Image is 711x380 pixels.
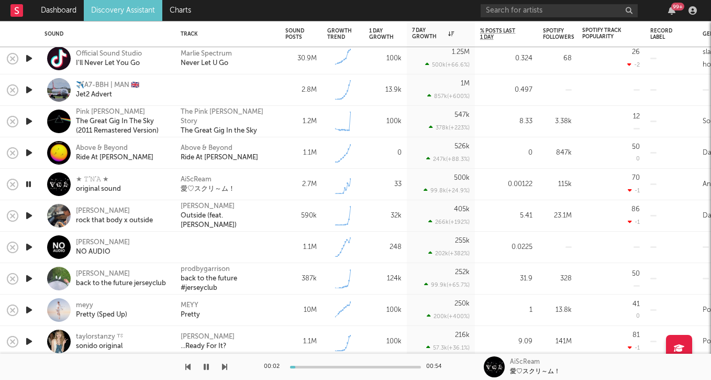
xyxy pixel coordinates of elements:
[543,52,572,65] div: 68
[181,310,200,320] div: Pretty
[76,81,139,100] a: ✈️A7-BBH | MAN 🇬🇧Jet2 Advert
[632,332,640,339] div: 81
[668,6,675,15] button: 99+
[76,49,142,59] div: Official Sound Studio
[76,301,127,320] a: meyyPretty (Sped Up)
[76,238,130,247] div: [PERSON_NAME]
[429,124,470,131] div: 378k ( +223 % )
[285,273,317,285] div: 387k
[76,207,153,225] a: [PERSON_NAME]rock that body x outside
[631,206,640,213] div: 86
[285,28,304,40] div: Sound Posts
[181,184,235,194] div: 愛♡スクリ～ム！
[76,107,168,117] div: Pink [PERSON_NAME]
[76,81,139,90] div: ✈️A7-BBH | MAN 🇬🇧
[628,219,640,225] div: -1
[480,241,532,254] div: 0.0225
[285,335,317,348] div: 1.1M
[454,206,470,213] div: 405k
[628,187,640,194] div: -1
[543,304,572,317] div: 13.8k
[543,273,572,285] div: 328
[461,80,470,87] div: 1M
[76,59,142,68] div: I'll Never Let You Go
[76,301,127,310] div: meyy
[285,115,317,128] div: 1.2M
[76,279,166,288] div: back to the future jerseyclub
[76,153,153,162] div: Ride At [PERSON_NAME]
[181,153,258,162] div: Ride At [PERSON_NAME]
[181,126,257,136] a: The Great Gig In the Sky
[480,115,532,128] div: 8.33
[369,241,402,254] div: 248
[632,49,640,56] div: 26
[285,304,317,317] div: 10M
[480,147,532,159] div: 0
[454,300,470,307] div: 250k
[632,301,640,308] div: 41
[181,211,275,230] a: Outside (feat. [PERSON_NAME])
[426,156,470,162] div: 247k ( +88.3 % )
[76,175,121,194] a: ★ 𝚃’𝙽’𝙰 ★original sound
[412,27,454,40] div: 7 Day Growth
[181,265,230,274] a: prodbygarrison
[454,143,470,150] div: 526k
[369,178,402,191] div: 33
[632,175,640,181] div: 70
[480,273,532,285] div: 31.9
[76,332,124,342] div: taylorstanzy ⸆⸉
[76,247,130,257] div: NO AUDIO
[181,332,235,342] a: [PERSON_NAME]
[181,59,228,68] div: Never Let U Go
[632,144,640,150] div: 50
[76,184,121,194] div: original sound
[76,144,153,162] a: Above & BeyondRide At [PERSON_NAME]
[369,84,402,96] div: 13.9k
[181,274,275,293] a: back to the future #jerseyclub
[181,49,232,59] a: Marlie Spectrum
[480,178,532,191] div: 0.00122
[650,28,676,40] div: Record Label
[543,210,572,222] div: 23.1M
[543,147,572,159] div: 847k
[181,202,235,211] a: [PERSON_NAME]
[285,178,317,191] div: 2.7M
[636,313,640,319] div: 0
[76,269,166,279] div: [PERSON_NAME]
[327,28,353,40] div: Growth Trend
[181,342,226,351] a: ...Ready For It?
[369,304,402,317] div: 100k
[76,332,124,351] a: taylorstanzy ⸆⸉sonido original
[543,335,572,348] div: 141M
[632,270,640,277] div: 50
[424,187,470,194] div: 99.8k ( +24.9 % )
[543,28,574,40] div: Spotify Followers
[480,210,532,222] div: 5.41
[181,175,212,184] a: AiScReam
[455,269,470,276] div: 252k
[181,107,275,126] a: The Pink [PERSON_NAME] Story
[480,84,532,96] div: 0.497
[427,313,470,320] div: 200k ( +400 % )
[426,361,447,373] div: 00:54
[285,52,317,65] div: 30.9M
[369,273,402,285] div: 124k
[510,367,560,376] div: 愛♡スクリ～ム！
[452,49,470,56] div: 1.25M
[76,175,121,184] div: ★ 𝚃’𝙽’𝙰 ★
[425,61,470,68] div: 500k ( +66.6 % )
[454,175,470,181] div: 500k
[633,113,640,120] div: 12
[76,342,124,351] div: sonido original
[369,147,402,159] div: 0
[181,301,198,310] a: MEYY
[369,52,402,65] div: 100k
